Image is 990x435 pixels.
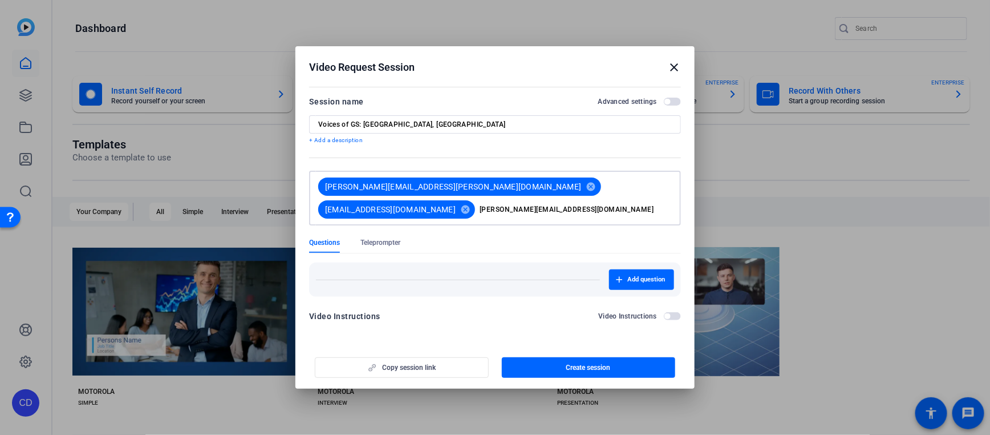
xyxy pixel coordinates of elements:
[599,312,658,321] h2: Video Instructions
[582,182,601,192] mat-icon: cancel
[325,181,582,192] span: [PERSON_NAME][EMAIL_ADDRESS][PERSON_NAME][DOMAIN_NAME]
[360,238,400,247] span: Teleprompter
[309,238,340,247] span: Questions
[667,61,681,74] mat-icon: close
[318,120,672,129] input: Enter Session Name
[309,136,681,145] p: + Add a description
[598,97,657,106] h2: Advanced settings
[627,275,665,284] span: Add question
[566,363,611,372] span: Create session
[480,198,672,221] input: Send invitation to (enter email address here)
[325,204,456,215] span: [EMAIL_ADDRESS][DOMAIN_NAME]
[456,204,475,215] mat-icon: cancel
[502,357,676,378] button: Create session
[309,61,681,74] div: Video Request Session
[609,269,674,290] button: Add question
[309,309,380,323] div: Video Instructions
[309,95,364,108] div: Session name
